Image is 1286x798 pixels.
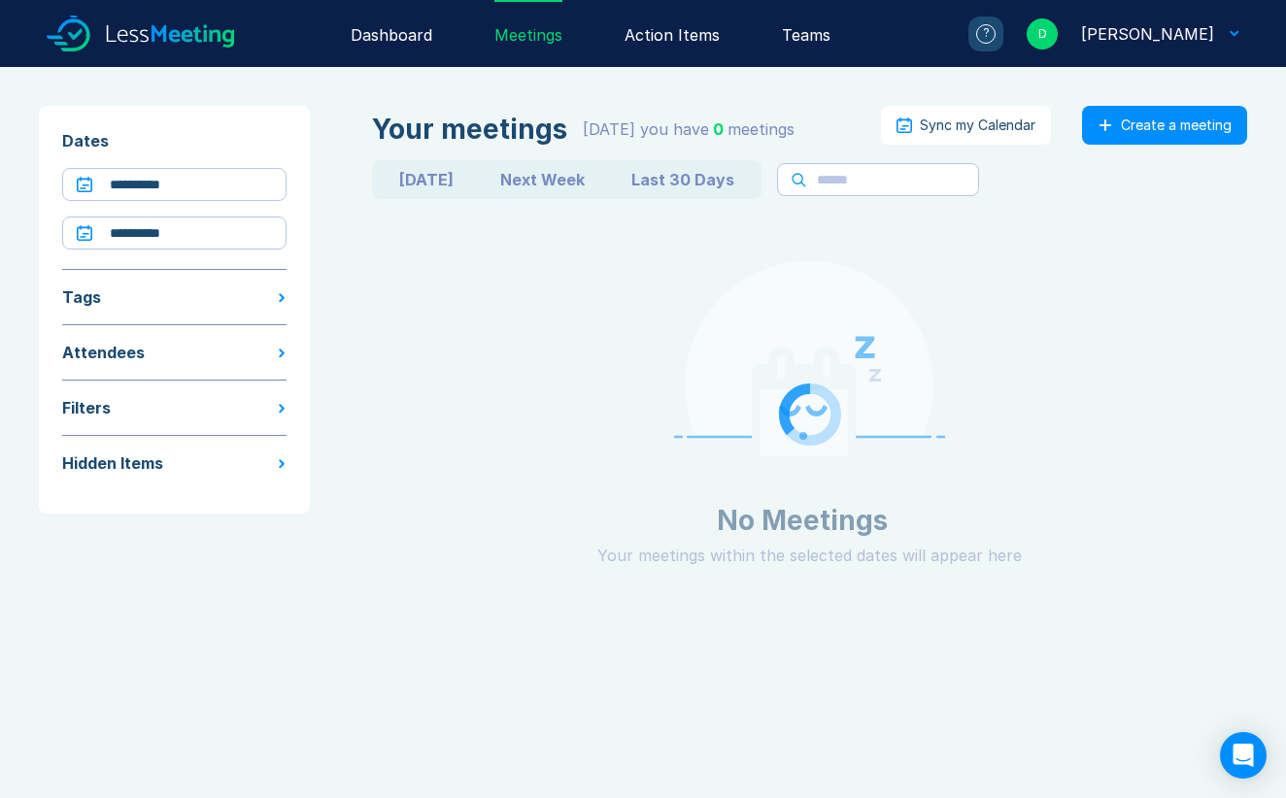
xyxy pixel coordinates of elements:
div: Sync my Calendar [920,117,1035,133]
div: Danny Sisson [1081,22,1214,46]
div: Open Intercom Messenger [1220,732,1267,779]
span: 0 [713,119,724,139]
div: [DATE] you have meeting s [583,117,795,141]
div: Create a meeting [1121,117,1232,133]
button: Last 30 Days [608,164,758,195]
button: Sync my Calendar [881,106,1051,145]
a: ? [945,17,1003,51]
div: ? [976,24,996,44]
div: Hidden Items [62,451,163,475]
div: Dates [62,129,287,152]
div: Filters [62,396,111,419]
button: Create a meeting [1082,106,1247,145]
div: Attendees [62,341,145,364]
div: Tags [62,285,101,309]
button: [DATE] [376,164,477,195]
div: Your meetings [372,114,567,145]
button: Next Week [477,164,608,195]
div: D [1027,18,1058,50]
